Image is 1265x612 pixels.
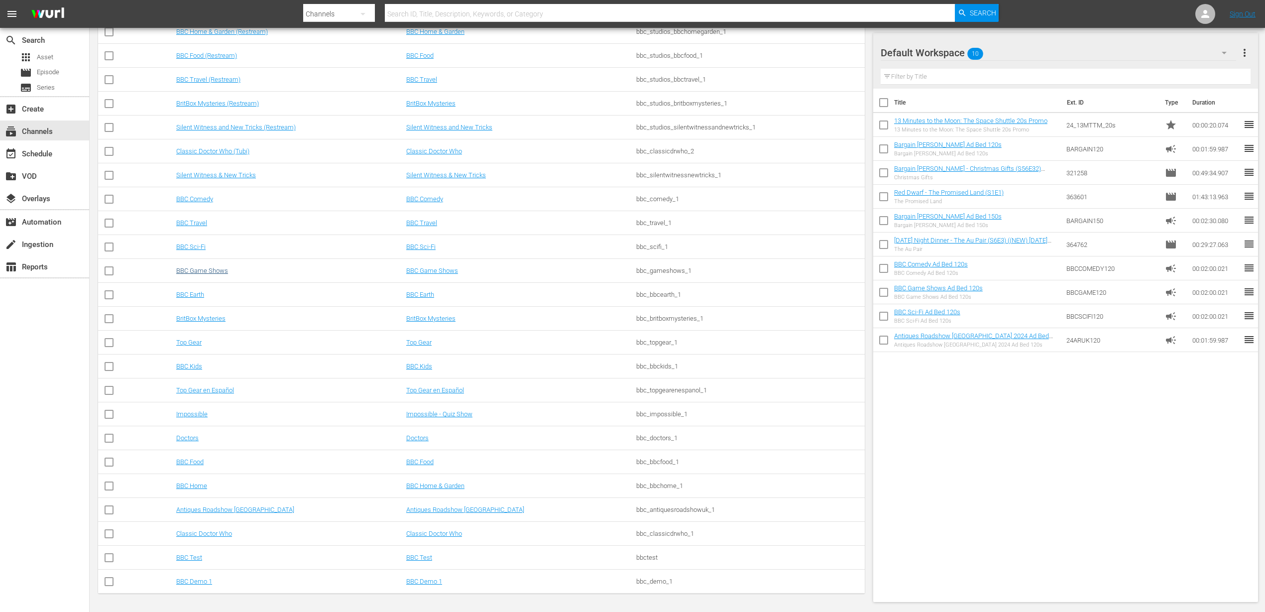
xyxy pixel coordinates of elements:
span: reorder [1243,119,1255,130]
span: Reports [5,261,17,273]
div: bbc_scifi_1 [636,243,863,250]
a: [DATE] Night Dinner - The Au Pair (S6E3) ((NEW) [DATE] Night Dinner - The Au Pair (S6E3) (00:30:00)) [894,237,1051,251]
div: bbc_studios_britboxmysteries_1 [636,100,863,107]
span: Asset [20,51,32,63]
a: BBC Game Shows [406,267,458,274]
td: 24ARUK120 [1062,328,1161,352]
div: BBC Sci-Fi Ad Bed 120s [894,318,960,324]
div: bbc_bbcearth_1 [636,291,863,298]
a: BritBox Mysteries [406,100,456,107]
td: BBCGAME120 [1062,280,1161,304]
a: Doctors [176,434,199,442]
span: Ad [1165,262,1177,274]
div: Antiques Roadshow [GEOGRAPHIC_DATA] 2024 Ad Bed 120s [894,342,1058,348]
td: 01:43:13.963 [1188,185,1243,209]
div: bbc_antiquesroadshowuk_1 [636,506,863,513]
span: reorder [1243,262,1255,274]
th: Ext. ID [1061,89,1159,117]
a: BBC Sci-Fi [176,243,206,250]
span: Episode [1165,239,1177,250]
div: bbctest [636,554,863,561]
a: Silent Witness and New Tricks (Restream) [176,123,296,131]
div: bbc_studios_bbchomegarden_1 [636,28,863,35]
span: Ingestion [5,239,17,250]
td: 00:00:20.074 [1188,113,1243,137]
td: 364762 [1062,233,1161,256]
td: BARGAIN150 [1062,209,1161,233]
span: Search [970,4,996,22]
a: Classic Doctor Who [176,530,232,537]
span: reorder [1243,238,1255,250]
td: BBCSCIFI120 [1062,304,1161,328]
a: Top Gear [406,339,432,346]
button: more_vert [1239,41,1251,65]
span: Episode [37,67,59,77]
div: Default Workspace [881,39,1236,67]
span: VOD [5,170,17,182]
a: BBC Test [406,554,432,561]
span: Episode [1165,167,1177,179]
a: BBC Earth [406,291,434,298]
a: BBC Travel [176,219,207,227]
td: 00:02:30.080 [1188,209,1243,233]
a: BBC Food (Restream) [176,52,237,59]
div: bbc_studios_bbcfood_1 [636,52,863,59]
a: Top Gear en Español [406,386,464,394]
a: BBC Home [176,482,207,490]
a: Top Gear en Español [176,386,234,394]
a: Impossible - Quiz Show [406,410,472,418]
th: Title [894,89,1061,117]
a: Sign Out [1230,10,1256,18]
div: bbc_travel_1 [636,219,863,227]
td: BARGAIN120 [1062,137,1161,161]
a: BBC Home & Garden (Restream) [176,28,268,35]
span: Overlays [5,193,17,205]
a: BBC Demo 1 [406,578,442,585]
span: reorder [1243,190,1255,202]
a: Doctors [406,434,429,442]
a: BBC Home & Garden [406,28,464,35]
a: BBC Game Shows [176,267,228,274]
a: BBC Demo 1 [176,578,212,585]
a: BBC Earth [176,291,204,298]
div: bbc_topgearenespanol_1 [636,386,863,394]
a: BBC Test [176,554,202,561]
div: BBC Comedy Ad Bed 120s [894,270,968,276]
span: reorder [1243,166,1255,178]
div: The Promised Land [894,198,1004,205]
a: Silent Witness & New Tricks [176,171,256,179]
a: BBC Food [176,458,204,466]
a: BritBox Mysteries [176,315,226,322]
span: Ad [1165,215,1177,227]
td: 00:02:00.021 [1188,256,1243,280]
div: bbc_bbcfood_1 [636,458,863,466]
span: 10 [967,43,983,64]
a: Antiques Roadshow [GEOGRAPHIC_DATA] [176,506,294,513]
a: BritBox Mysteries [406,315,456,322]
a: BBC Game Shows Ad Bed 120s [894,284,983,292]
span: Series [20,82,32,94]
a: Silent Witness and New Tricks [406,123,492,131]
span: reorder [1243,310,1255,322]
div: bbc_studios_silentwitnessandnewtricks_1 [636,123,863,131]
a: BBC Travel (Restream) [176,76,240,83]
th: Duration [1186,89,1246,117]
td: 00:49:34.907 [1188,161,1243,185]
a: 13 Minutes to the Moon: The Space Shuttle 20s Promo [894,117,1047,124]
span: Automation [5,216,17,228]
td: 321258 [1062,161,1161,185]
img: ans4CAIJ8jUAAAAAAAAAAAAAAAAAAAAAAAAgQb4GAAAAAAAAAAAAAAAAAAAAAAAAJMjXAAAAAAAAAAAAAAAAAAAAAAAAgAT5G... [24,2,72,26]
a: BBC Kids [406,363,432,370]
div: bbc_britboxmysteries_1 [636,315,863,322]
td: 00:01:59.987 [1188,137,1243,161]
div: bbc_comedy_1 [636,195,863,203]
a: Red Dwarf - The Promised Land (S1E1) [894,189,1004,196]
td: 00:29:27.063 [1188,233,1243,256]
span: Schedule [5,148,17,160]
span: Create [5,103,17,115]
a: BBC Sci-Fi Ad Bed 120s [894,308,960,316]
span: reorder [1243,286,1255,298]
span: Ad [1165,143,1177,155]
a: BBC Travel [406,76,437,83]
div: bbc_impossible_1 [636,410,863,418]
